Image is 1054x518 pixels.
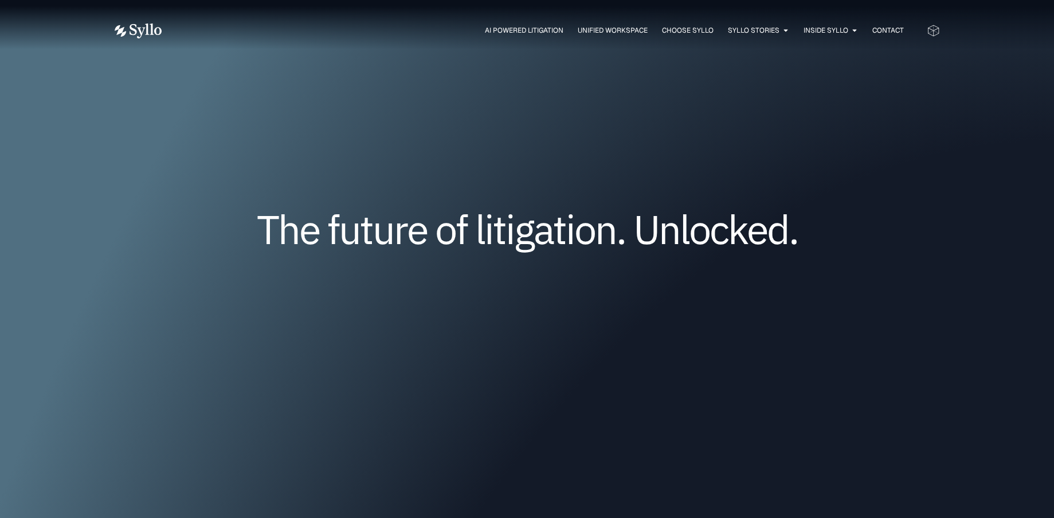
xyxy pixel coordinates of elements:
[115,23,162,38] img: Vector
[578,25,648,36] a: Unified Workspace
[872,25,904,36] a: Contact
[485,25,563,36] a: AI Powered Litigation
[183,210,871,248] h1: The future of litigation. Unlocked.
[185,25,904,36] div: Menu Toggle
[662,25,714,36] a: Choose Syllo
[185,25,904,36] nav: Menu
[804,25,848,36] a: Inside Syllo
[728,25,779,36] a: Syllo Stories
